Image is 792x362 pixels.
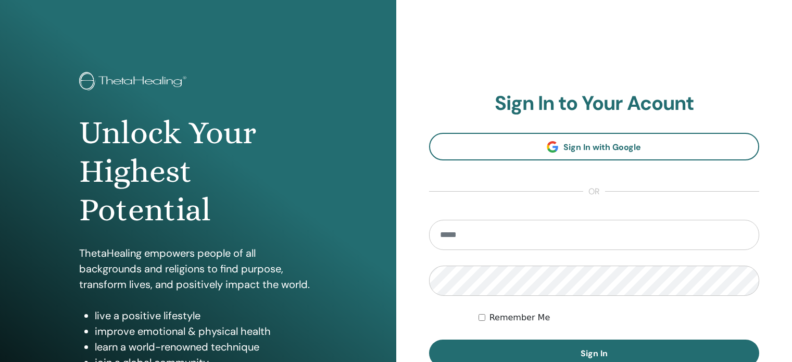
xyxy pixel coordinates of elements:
[429,133,760,160] a: Sign In with Google
[429,92,760,116] h2: Sign In to Your Acount
[581,348,608,359] span: Sign In
[95,308,317,323] li: live a positive lifestyle
[583,185,605,198] span: or
[95,323,317,339] li: improve emotional & physical health
[79,245,317,292] p: ThetaHealing empowers people of all backgrounds and religions to find purpose, transform lives, a...
[79,114,317,230] h1: Unlock Your Highest Potential
[563,142,641,153] span: Sign In with Google
[479,311,759,324] div: Keep me authenticated indefinitely or until I manually logout
[95,339,317,355] li: learn a world-renowned technique
[489,311,550,324] label: Remember Me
